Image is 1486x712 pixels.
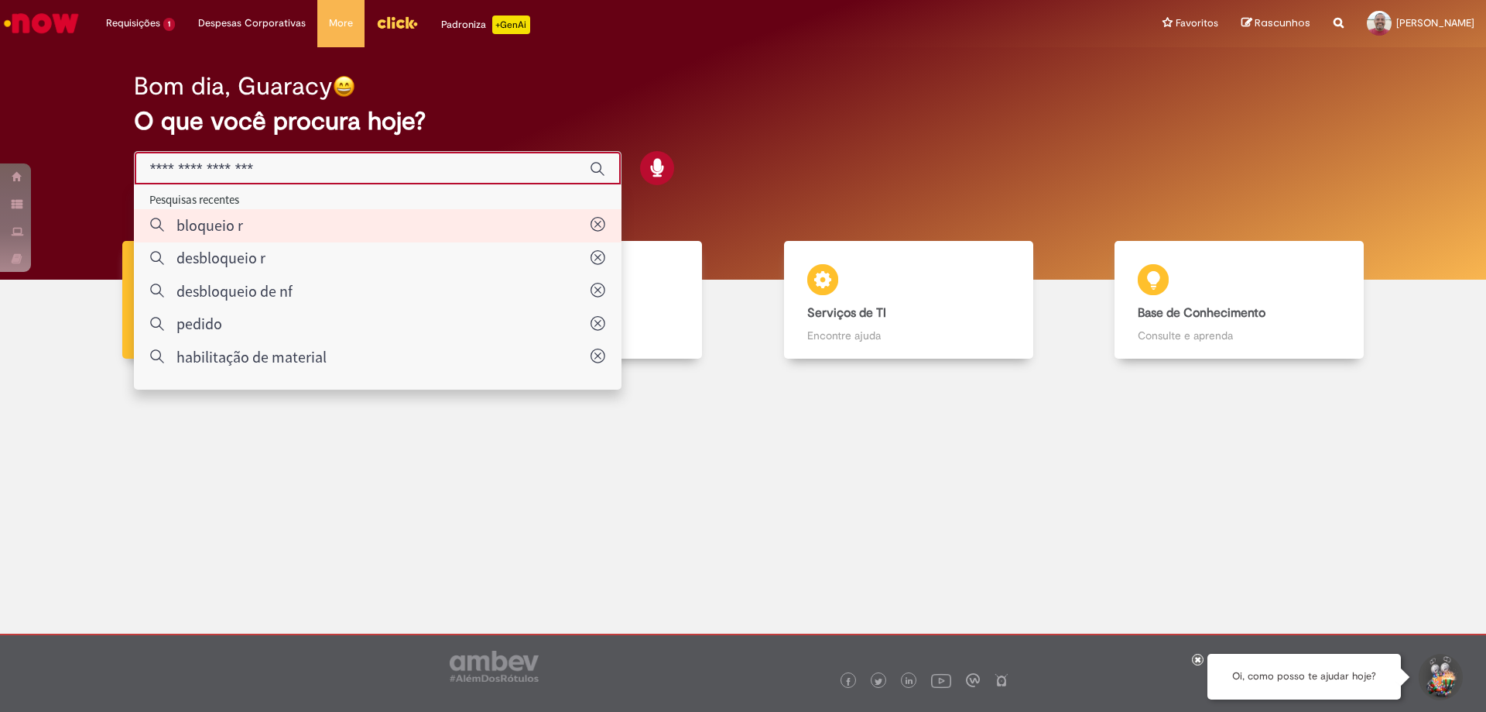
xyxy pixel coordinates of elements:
[995,673,1008,687] img: logo_footer_naosei.png
[163,18,175,31] span: 1
[844,678,852,686] img: logo_footer_facebook.png
[1138,328,1340,343] p: Consulte e aprenda
[492,15,530,34] p: +GenAi
[875,678,882,686] img: logo_footer_twitter.png
[1176,15,1218,31] span: Favoritos
[1207,654,1401,700] div: Oi, como posso te ajudar hoje?
[966,673,980,687] img: logo_footer_workplace.png
[1074,241,1406,359] a: Base de Conhecimento Consulte e aprenda
[106,15,160,31] span: Requisições
[807,305,886,321] b: Serviços de TI
[743,241,1074,359] a: Serviços de TI Encontre ajuda
[198,15,306,31] span: Despesas Corporativas
[333,75,355,98] img: happy-face.png
[134,108,1353,135] h2: O que você procura hoje?
[931,670,951,690] img: logo_footer_youtube.png
[1416,654,1463,700] button: Iniciar Conversa de Suporte
[450,651,539,682] img: logo_footer_ambev_rotulo_gray.png
[2,8,81,39] img: ServiceNow
[441,15,530,34] div: Padroniza
[1396,16,1474,29] span: [PERSON_NAME]
[134,73,333,100] h2: Bom dia, Guaracy
[906,677,913,686] img: logo_footer_linkedin.png
[376,11,418,34] img: click_logo_yellow_360x200.png
[1138,305,1265,321] b: Base de Conhecimento
[81,241,413,359] a: Tirar dúvidas Tirar dúvidas com Lupi Assist e Gen Ai
[329,15,353,31] span: More
[1255,15,1310,30] span: Rascunhos
[807,328,1010,343] p: Encontre ajuda
[1241,16,1310,31] a: Rascunhos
